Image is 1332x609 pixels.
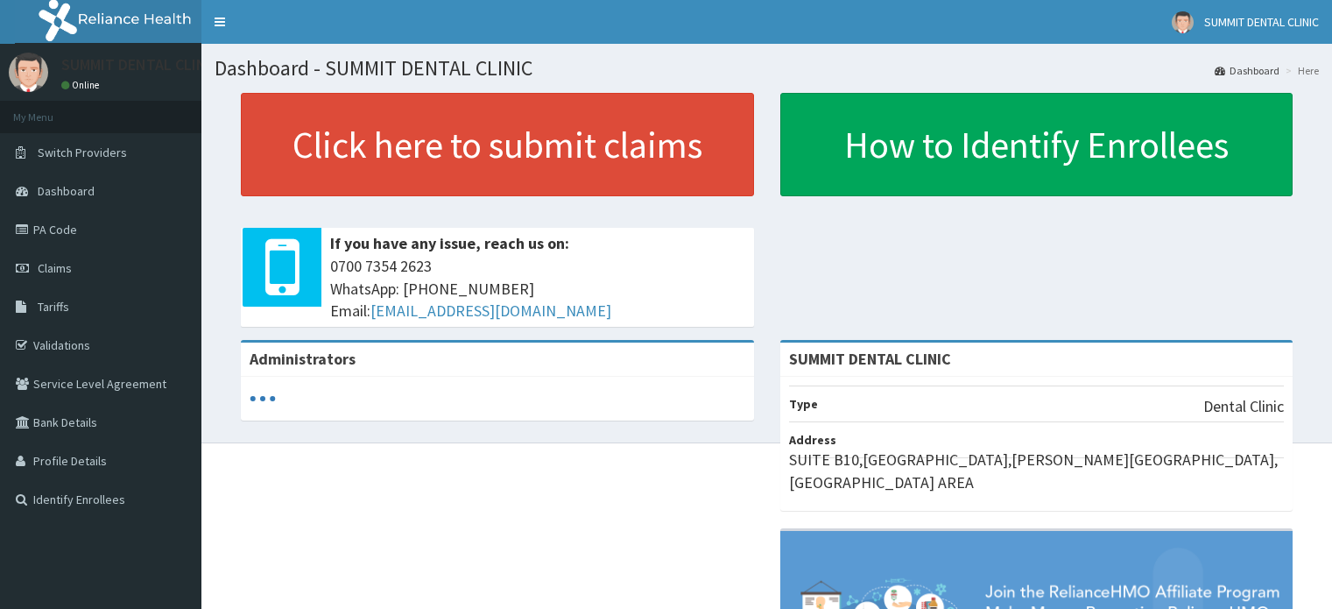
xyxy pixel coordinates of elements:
span: Dashboard [38,183,95,199]
svg: audio-loading [250,386,276,412]
h1: Dashboard - SUMMIT DENTAL CLINIC [215,57,1319,80]
p: SUMMIT DENTAL CLINIC [61,57,220,73]
a: Dashboard [1215,63,1279,78]
p: SUITE B10,[GEOGRAPHIC_DATA],[PERSON_NAME][GEOGRAPHIC_DATA],[GEOGRAPHIC_DATA] AREA [789,449,1285,493]
img: User Image [9,53,48,92]
b: Type [789,396,818,412]
b: Administrators [250,349,356,369]
strong: SUMMIT DENTAL CLINIC [789,349,951,369]
span: Claims [38,260,72,276]
a: [EMAIL_ADDRESS][DOMAIN_NAME] [370,301,611,321]
span: Switch Providers [38,145,127,160]
a: Online [61,79,103,91]
p: Dental Clinic [1203,395,1284,418]
a: Click here to submit claims [241,93,754,196]
b: If you have any issue, reach us on: [330,233,569,253]
li: Here [1281,63,1319,78]
span: 0700 7354 2623 WhatsApp: [PHONE_NUMBER] Email: [330,255,745,322]
span: SUMMIT DENTAL CLINIC [1204,14,1319,30]
b: Address [789,432,836,448]
img: User Image [1172,11,1194,33]
a: How to Identify Enrollees [780,93,1293,196]
span: Tariffs [38,299,69,315]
